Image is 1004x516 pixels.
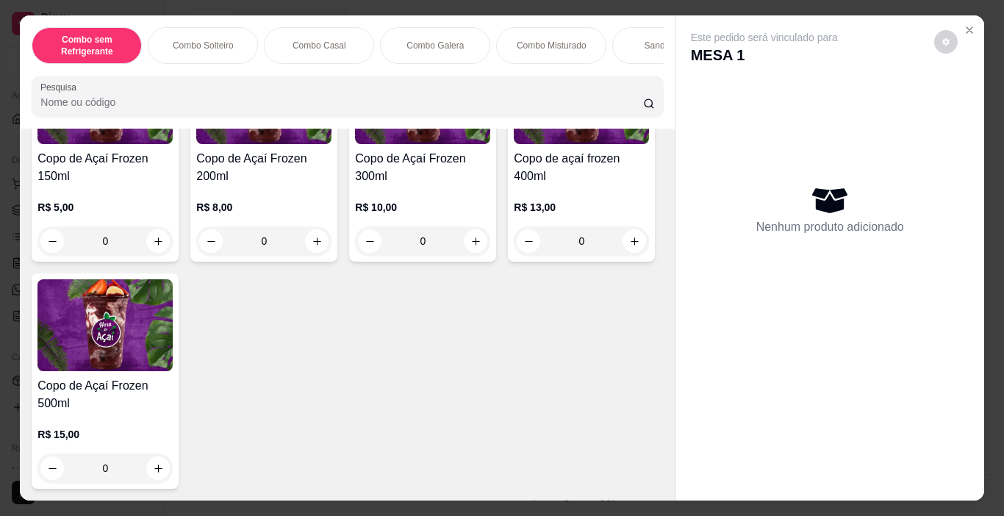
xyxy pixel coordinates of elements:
p: Combo sem Refrigerante [44,34,129,57]
h4: Copo de Açaí Frozen 500ml [37,377,173,412]
img: product-image [37,279,173,371]
p: R$ 8,00 [196,200,331,215]
p: Combo Galera [406,40,464,51]
p: Este pedido será vinculado para [691,30,838,45]
p: Nenhum produto adicionado [756,218,904,236]
p: Combo Solteiro [173,40,234,51]
p: Combo Casal [293,40,346,51]
label: Pesquisa [40,81,82,93]
p: R$ 5,00 [37,200,173,215]
h4: Copo de Açaí Frozen 300ml [355,150,490,185]
p: MESA 1 [691,45,838,65]
button: decrease-product-quantity [934,30,958,54]
button: decrease-product-quantity [40,229,64,253]
p: R$ 15,00 [37,427,173,442]
p: R$ 10,00 [355,200,490,215]
p: Sanduíches [645,40,691,51]
p: Combo Misturado [517,40,587,51]
h4: Copo de Açaí Frozen 200ml [196,150,331,185]
input: Pesquisa [40,95,643,110]
h4: Copo de açaí frozen 400ml [514,150,649,185]
h4: Copo de Açaí Frozen 150ml [37,150,173,185]
button: Close [958,18,981,42]
button: increase-product-quantity [146,229,170,253]
p: R$ 13,00 [514,200,649,215]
